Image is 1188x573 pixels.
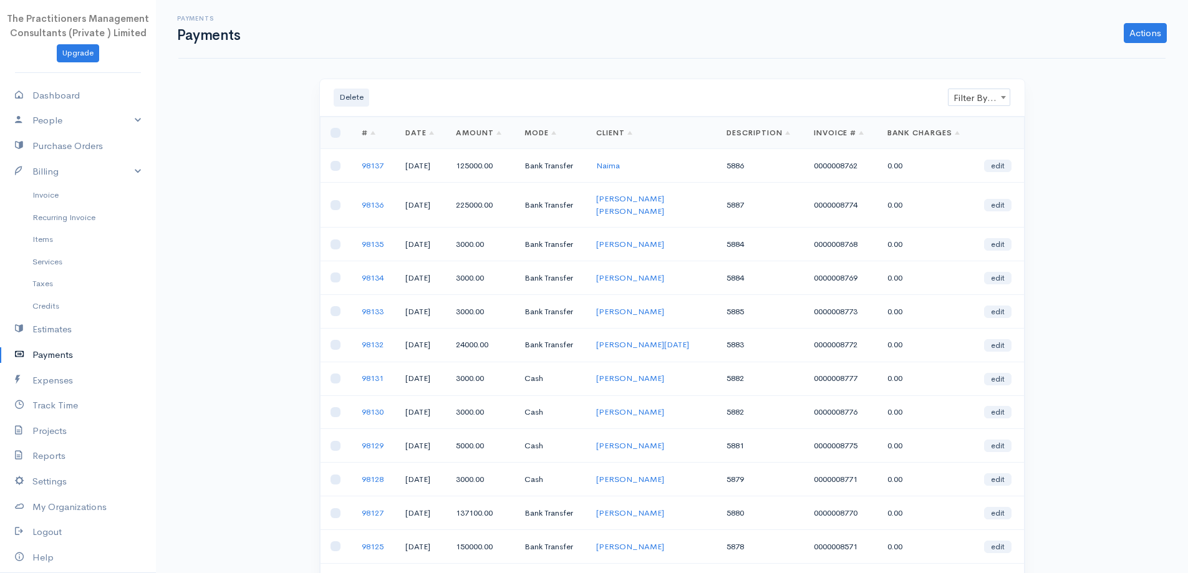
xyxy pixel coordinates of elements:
[717,261,804,295] td: 5884
[514,149,586,183] td: Bank Transfer
[177,15,240,22] h6: Payments
[949,89,1010,107] span: Filter By Client
[514,530,586,564] td: Bank Transfer
[877,362,974,395] td: 0.00
[717,183,804,228] td: 5887
[514,183,586,228] td: Bank Transfer
[446,496,514,530] td: 137100.00
[877,429,974,463] td: 0.00
[877,261,974,295] td: 0.00
[395,496,446,530] td: [DATE]
[984,406,1012,418] a: edit
[727,128,790,138] a: Description
[984,507,1012,519] a: edit
[877,294,974,328] td: 0.00
[362,373,384,383] a: 98131
[596,272,664,283] a: [PERSON_NAME]
[877,228,974,261] td: 0.00
[596,440,664,451] a: [PERSON_NAME]
[804,496,877,530] td: 0000008770
[877,149,974,183] td: 0.00
[984,339,1012,352] a: edit
[877,496,974,530] td: 0.00
[717,463,804,496] td: 5879
[984,373,1012,385] a: edit
[717,530,804,564] td: 5878
[984,440,1012,452] a: edit
[717,395,804,429] td: 5882
[804,183,877,228] td: 0000008774
[395,261,446,295] td: [DATE]
[804,429,877,463] td: 0000008775
[984,160,1012,172] a: edit
[514,261,586,295] td: Bank Transfer
[804,149,877,183] td: 0000008762
[395,429,446,463] td: [DATE]
[362,128,375,138] a: #
[596,339,689,350] a: [PERSON_NAME][DATE]
[57,44,99,62] a: Upgrade
[717,362,804,395] td: 5882
[362,306,384,317] a: 98133
[717,496,804,530] td: 5880
[395,395,446,429] td: [DATE]
[395,463,446,496] td: [DATE]
[877,183,974,228] td: 0.00
[1124,23,1167,43] a: Actions
[446,429,514,463] td: 5000.00
[362,407,384,417] a: 98130
[877,463,974,496] td: 0.00
[804,294,877,328] td: 0000008773
[596,508,664,518] a: [PERSON_NAME]
[596,407,664,417] a: [PERSON_NAME]
[514,463,586,496] td: Cash
[948,89,1010,106] span: Filter By Client
[514,294,586,328] td: Bank Transfer
[362,508,384,518] a: 98127
[717,149,804,183] td: 5886
[446,530,514,564] td: 150000.00
[362,474,384,484] a: 98128
[596,193,664,216] a: [PERSON_NAME] [PERSON_NAME]
[514,228,586,261] td: Bank Transfer
[596,160,620,171] a: Naima
[514,362,586,395] td: Cash
[334,89,369,107] button: Delete
[804,463,877,496] td: 0000008771
[596,373,664,383] a: [PERSON_NAME]
[877,530,974,564] td: 0.00
[717,228,804,261] td: 5884
[596,239,664,249] a: [PERSON_NAME]
[362,200,384,210] a: 98136
[362,272,384,283] a: 98134
[514,496,586,530] td: Bank Transfer
[984,238,1012,251] a: edit
[7,12,149,39] span: The Practitioners Management Consultants (Private ) Limited
[395,149,446,183] td: [DATE]
[446,463,514,496] td: 3000.00
[456,128,501,138] a: Amount
[446,362,514,395] td: 3000.00
[395,362,446,395] td: [DATE]
[877,395,974,429] td: 0.00
[596,128,632,138] a: Client
[804,261,877,295] td: 0000008769
[717,429,804,463] td: 5881
[887,128,960,138] a: Bank Charges
[717,328,804,362] td: 5883
[395,228,446,261] td: [DATE]
[804,362,877,395] td: 0000008777
[395,183,446,228] td: [DATE]
[804,530,877,564] td: 0000008571
[362,339,384,350] a: 98132
[596,541,664,552] a: [PERSON_NAME]
[514,328,586,362] td: Bank Transfer
[446,183,514,228] td: 225000.00
[814,128,864,138] a: Invoice #
[362,541,384,552] a: 98125
[804,328,877,362] td: 0000008772
[446,149,514,183] td: 125000.00
[514,395,586,429] td: Cash
[596,306,664,317] a: [PERSON_NAME]
[446,395,514,429] td: 3000.00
